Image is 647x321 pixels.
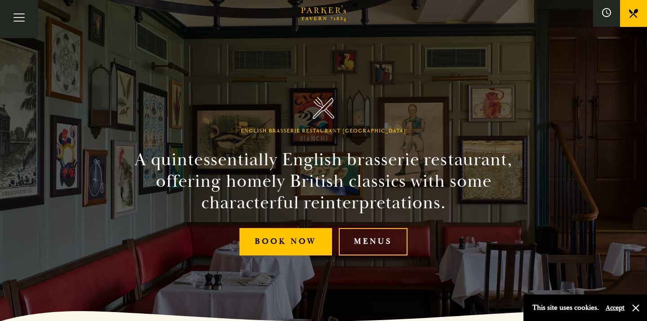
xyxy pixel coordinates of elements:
button: Close and accept [631,303,640,312]
a: Menus [339,228,408,255]
img: Parker's Tavern Brasserie Cambridge [313,97,335,119]
a: Book Now [239,228,332,255]
button: Accept [606,303,625,312]
h2: A quintessentially English brasserie restaurant, offering homely British classics with some chara... [119,149,528,214]
h1: English Brasserie Restaurant [GEOGRAPHIC_DATA] [241,128,406,134]
p: This site uses cookies. [532,301,599,314]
